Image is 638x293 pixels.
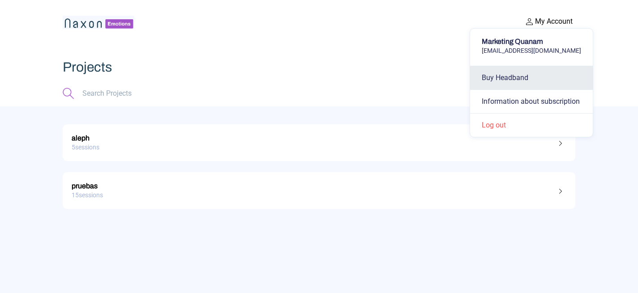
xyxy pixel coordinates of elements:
[556,138,566,149] img: right_angle.png
[470,66,593,89] button: Buy Headband
[81,88,165,99] input: Search Projects
[63,88,74,99] img: magnifying_glass.png
[72,140,566,154] div: 5 sessions
[72,188,566,202] div: 15 sessions
[63,172,575,209] a: pruebas15sessions
[522,16,575,27] button: My Account
[470,113,593,137] button: Log out
[63,124,575,161] a: aleph5sessions
[72,179,566,191] div: pruebas
[556,186,566,196] img: right_angle.png
[72,131,566,143] div: aleph
[524,16,535,27] img: account.png
[482,44,581,58] div: [EMAIL_ADDRESS][DOMAIN_NAME]
[470,89,593,113] button: Information about subscription
[482,37,581,46] div: Marketing Quanam
[63,60,319,74] div: Projects
[63,16,134,29] img: naxon_small_logo_2.png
